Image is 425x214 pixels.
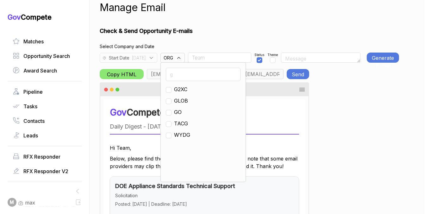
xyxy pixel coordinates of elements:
[100,69,144,79] button: Copy HTML
[13,88,77,96] a: Pipeline
[23,103,37,110] span: Tasks
[13,167,77,175] a: RFX Responder V2
[174,108,182,116] span: GO
[10,199,14,206] span: M
[13,52,77,60] a: Opportunity Search
[367,53,399,63] button: Generate E-mail
[8,13,21,21] span: Gov
[23,38,44,45] span: Matches
[188,53,251,63] input: User FirstName
[166,68,241,81] input: Search categories...
[13,153,77,160] a: RFX Responder
[115,183,235,189] a: DOE Appliance Standards Technical Support
[13,117,77,125] a: Contacts
[23,88,43,96] span: Pipeline
[287,69,309,79] button: Send
[23,117,45,125] span: Contacts
[100,27,399,35] h1: Check & Send Opportunity E-mails
[174,85,187,93] span: G2XC
[109,54,129,61] span: Start Date
[23,52,70,60] span: Opportunity Search
[115,201,294,207] div: Posted: [DATE] | Deadline: [DATE]
[129,54,146,61] span: : [DATE]
[174,120,188,127] span: TACG
[115,193,138,198] span: Solicitation
[127,107,165,118] span: Compete
[13,132,77,139] a: Leads
[23,67,57,74] span: Award Search
[174,131,190,139] span: WYDG
[110,107,127,118] span: Gov
[174,97,188,104] span: GLOB
[23,132,38,139] span: Leads
[13,38,77,45] a: Matches
[254,53,264,57] span: Status
[110,144,299,152] p: Hi Team,
[13,67,77,74] a: Award Search
[23,167,68,175] span: RFX Responder V2
[100,43,399,50] h4: Select Company and Date
[23,153,60,160] span: RFX Responder
[25,199,35,206] span: max
[147,69,284,79] input: Emails
[110,155,299,170] p: Below, please find the latest opportunity updates. Please note that some email providers may clip...
[267,53,278,57] span: Theme
[13,103,77,110] a: Tasks
[164,54,173,61] span: ORG
[110,122,299,131] div: Daily Digest - [DATE]
[8,13,82,22] h1: Compete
